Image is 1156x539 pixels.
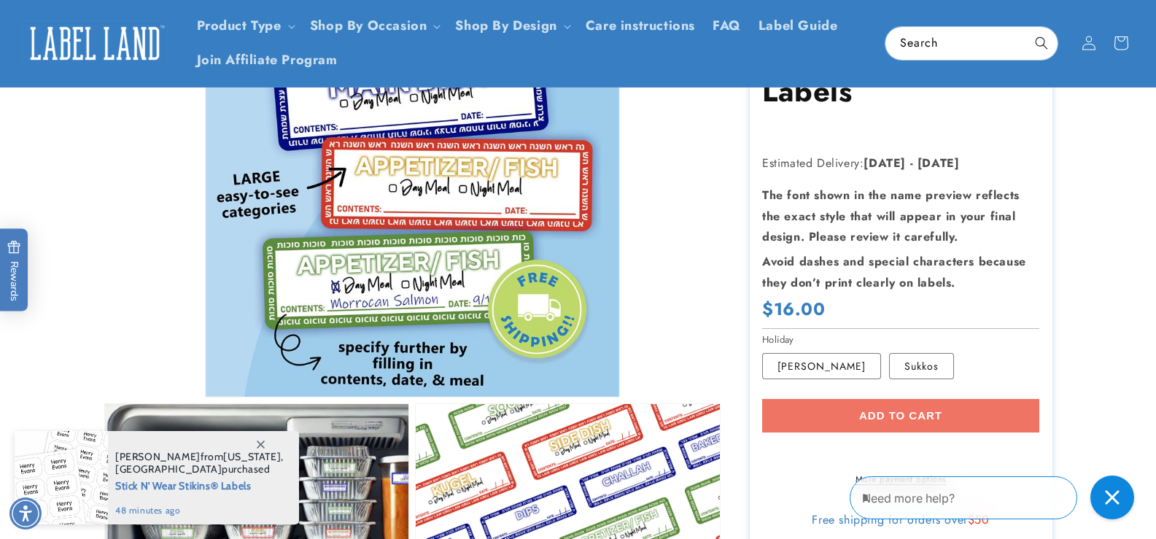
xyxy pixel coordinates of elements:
[115,476,284,494] span: Stick N' Wear Stikins® Labels
[762,354,881,380] label: [PERSON_NAME]
[455,16,556,35] a: Shop By Design
[188,43,346,77] a: Join Affiliate Program
[762,333,796,347] legend: Holiday
[577,9,704,43] a: Care instructions
[9,497,42,530] div: Accessibility Menu
[762,35,1039,111] h1: Food Storage Labels
[759,18,838,34] span: Label Guide
[115,504,284,517] span: 48 minutes ago
[586,18,695,34] span: Care instructions
[310,18,427,34] span: Shop By Occasion
[17,15,174,71] a: Label Land
[223,450,281,463] span: [US_STATE]
[704,9,750,43] a: FAQ
[762,153,1039,174] p: Estimated Delivery:
[889,354,954,380] label: Sukkos
[762,253,1026,291] strong: Avoid dashes and special characters because they don’t print clearly on labels.
[188,9,301,43] summary: Product Type
[762,513,1039,527] div: Free shipping for orders over
[115,450,201,463] span: [PERSON_NAME]
[22,20,168,66] img: Label Land
[762,473,1039,486] a: More payment options
[197,16,282,35] a: Product Type
[750,9,847,43] a: Label Guide
[301,9,447,43] summary: Shop By Occasion
[197,52,338,69] span: Join Affiliate Program
[762,298,826,320] span: $16.00
[713,18,741,34] span: FAQ
[1025,27,1058,59] button: Search
[910,155,914,171] strong: -
[762,187,1020,246] strong: The font shown in the name preview reflects the exact style that will appear in your final design...
[115,451,284,476] span: from , purchased
[446,9,576,43] summary: Shop By Design
[115,462,222,476] span: [GEOGRAPHIC_DATA]
[918,155,960,171] strong: [DATE]
[7,240,21,300] span: Rewards
[850,470,1141,524] iframe: Gorgias Floating Chat
[864,155,906,171] strong: [DATE]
